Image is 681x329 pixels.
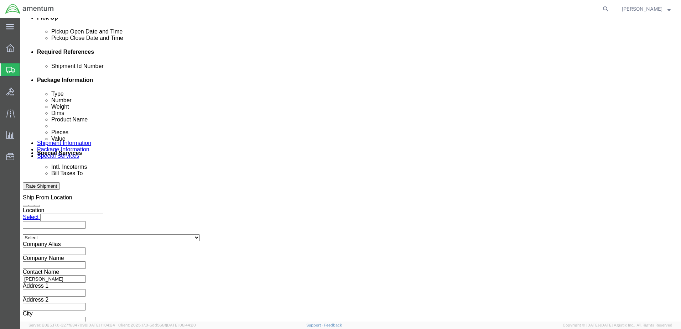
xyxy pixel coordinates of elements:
span: [DATE] 08:44:20 [166,323,196,327]
iframe: FS Legacy Container [20,18,681,322]
span: Server: 2025.17.0-327f6347098 [28,323,115,327]
img: logo [5,4,54,14]
a: Support [306,323,324,327]
span: [DATE] 11:04:24 [87,323,115,327]
button: [PERSON_NAME] [622,5,671,13]
span: Copyright © [DATE]-[DATE] Agistix Inc., All Rights Reserved [563,322,672,328]
span: Betty Fuller [622,5,662,13]
a: Feedback [324,323,342,327]
span: Client: 2025.17.0-5dd568f [118,323,196,327]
